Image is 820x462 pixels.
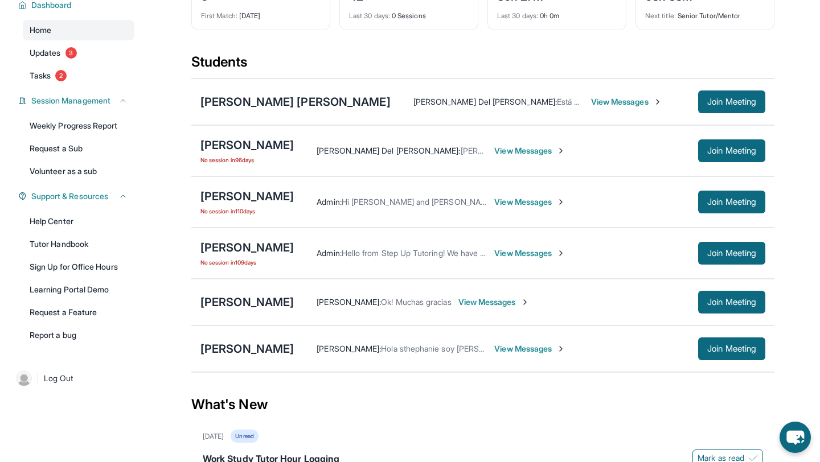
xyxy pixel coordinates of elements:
div: Students [191,53,774,78]
span: Admin : [317,248,341,258]
span: Join Meeting [707,250,756,257]
a: Tutor Handbook [23,234,134,254]
a: Request a Sub [23,138,134,159]
span: View Messages [494,145,565,156]
span: Last 30 days : [349,11,390,20]
span: Session Management [31,95,110,106]
div: [PERSON_NAME] [200,137,294,153]
div: Senior Tutor/Mentor [645,5,765,20]
div: [DATE] [201,5,321,20]
span: First Match : [201,11,237,20]
span: Next title : [645,11,676,20]
a: Volunteer as a sub [23,161,134,181]
span: Join Meeting [707,199,756,205]
img: Chevron-Right [556,197,565,207]
span: 2 [55,70,67,81]
span: [PERSON_NAME] : [317,344,381,353]
span: Log Out [44,373,73,384]
button: Join Meeting [698,337,765,360]
a: |Log Out [11,366,134,391]
img: Chevron-Right [556,146,565,155]
span: [PERSON_NAME] Del [PERSON_NAME] : [413,97,557,106]
span: Home [30,24,51,36]
div: [PERSON_NAME] [PERSON_NAME] [200,94,391,110]
a: Report a bug [23,325,134,345]
button: chat-button [780,422,811,453]
span: No session in 109 days [200,258,294,267]
button: Join Meeting [698,90,765,113]
span: View Messages [591,96,662,108]
img: Chevron-Right [520,298,530,307]
button: Support & Resources [27,191,128,202]
div: Unread [231,430,258,443]
a: Updates3 [23,43,134,63]
span: View Messages [494,196,565,208]
span: Admin : [317,197,341,207]
button: Join Meeting [698,191,765,213]
img: Chevron-Right [556,249,565,258]
span: No session in 110 days [200,207,294,216]
span: Join Meeting [707,98,756,105]
img: user-img [16,370,32,386]
span: Join Meeting [707,345,756,352]
span: Join Meeting [707,147,756,154]
span: View Messages [494,343,565,354]
div: [PERSON_NAME] [200,240,294,255]
span: [PERSON_NAME] Del [PERSON_NAME] : [317,146,460,155]
a: Request a Feature [23,302,134,323]
a: Help Center [23,211,134,232]
button: Session Management [27,95,128,106]
span: Está bien gracias! [557,97,619,106]
span: | [36,372,39,385]
img: Chevron-Right [653,97,662,106]
img: Chevron-Right [556,344,565,353]
span: View Messages [458,296,530,308]
a: Sign Up for Office Hours [23,257,134,277]
span: Hola sthephanie soy [PERSON_NAME] [PERSON_NAME] cuando guste confirmamos los horarios de la tutoria [381,344,773,353]
span: Tasks [30,70,51,81]
span: Join Meeting [707,299,756,306]
div: [PERSON_NAME] [200,341,294,357]
span: [PERSON_NAME] : [317,297,381,307]
a: Learning Portal Demo [23,279,134,300]
a: Weekly Progress Report [23,115,134,136]
span: 3 [65,47,77,59]
div: 0 Sessions [349,5,469,20]
span: Updates [30,47,61,59]
div: [DATE] [203,432,224,441]
div: [PERSON_NAME] [200,294,294,310]
button: Join Meeting [698,139,765,162]
a: Tasks2 [23,65,134,86]
div: What's New [191,379,774,430]
span: No session in 96 days [200,155,294,164]
span: Support & Resources [31,191,108,202]
span: View Messages [494,247,565,259]
span: Ok! Muchas gracias [381,297,451,307]
span: Last 30 days : [497,11,538,20]
a: Home [23,20,134,40]
div: [PERSON_NAME] [200,188,294,204]
button: Join Meeting [698,242,765,265]
button: Join Meeting [698,291,765,313]
div: 0h 0m [497,5,617,20]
